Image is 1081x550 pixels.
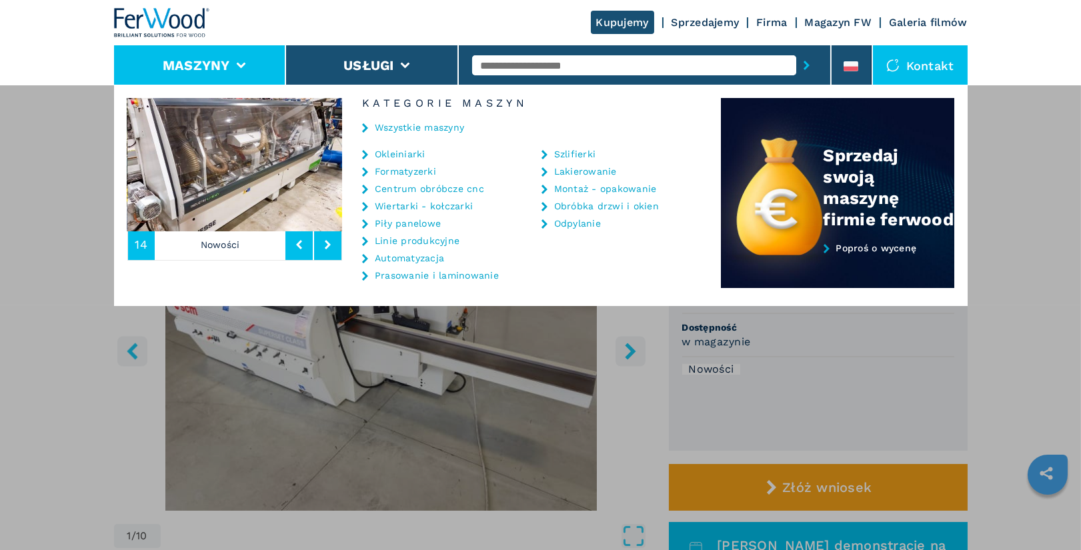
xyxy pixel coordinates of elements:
[756,16,787,29] a: Firma
[824,145,954,230] div: Sprzedaj swoją maszynę firmie ferwood
[805,16,872,29] a: Magazyn FW
[163,57,230,73] button: Maszyny
[375,149,425,159] a: Okleiniarki
[554,201,659,211] a: Obróbka drzwi i okien
[554,149,596,159] a: Szlifierki
[554,219,601,228] a: Odpylanie
[343,57,394,73] button: Usługi
[721,243,954,289] a: Poproś o wycenę
[886,59,900,72] img: Kontakt
[375,184,484,193] a: Centrum obróbcze cnc
[796,50,817,81] button: submit-button
[135,239,148,251] span: 14
[591,11,654,34] a: Kupujemy
[889,16,968,29] a: Galeria filmów
[873,45,968,85] div: Kontakt
[554,184,657,193] a: Montaż - opakowanie
[375,219,441,228] a: Piły panelowe
[114,8,210,37] img: Ferwood
[342,98,557,231] img: image
[375,253,444,263] a: Automatyzacja
[375,201,473,211] a: Wiertarki - kołczarki
[155,229,285,260] p: Nowości
[375,271,499,280] a: Prasowanie i laminowanie
[375,167,436,176] a: Formatyzerki
[342,98,721,109] h6: Kategorie maszyn
[375,123,464,132] a: Wszystkie maszyny
[375,236,459,245] a: Linie produkcyjne
[672,16,740,29] a: Sprzedajemy
[554,167,617,176] a: Lakierowanie
[127,98,342,231] img: image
